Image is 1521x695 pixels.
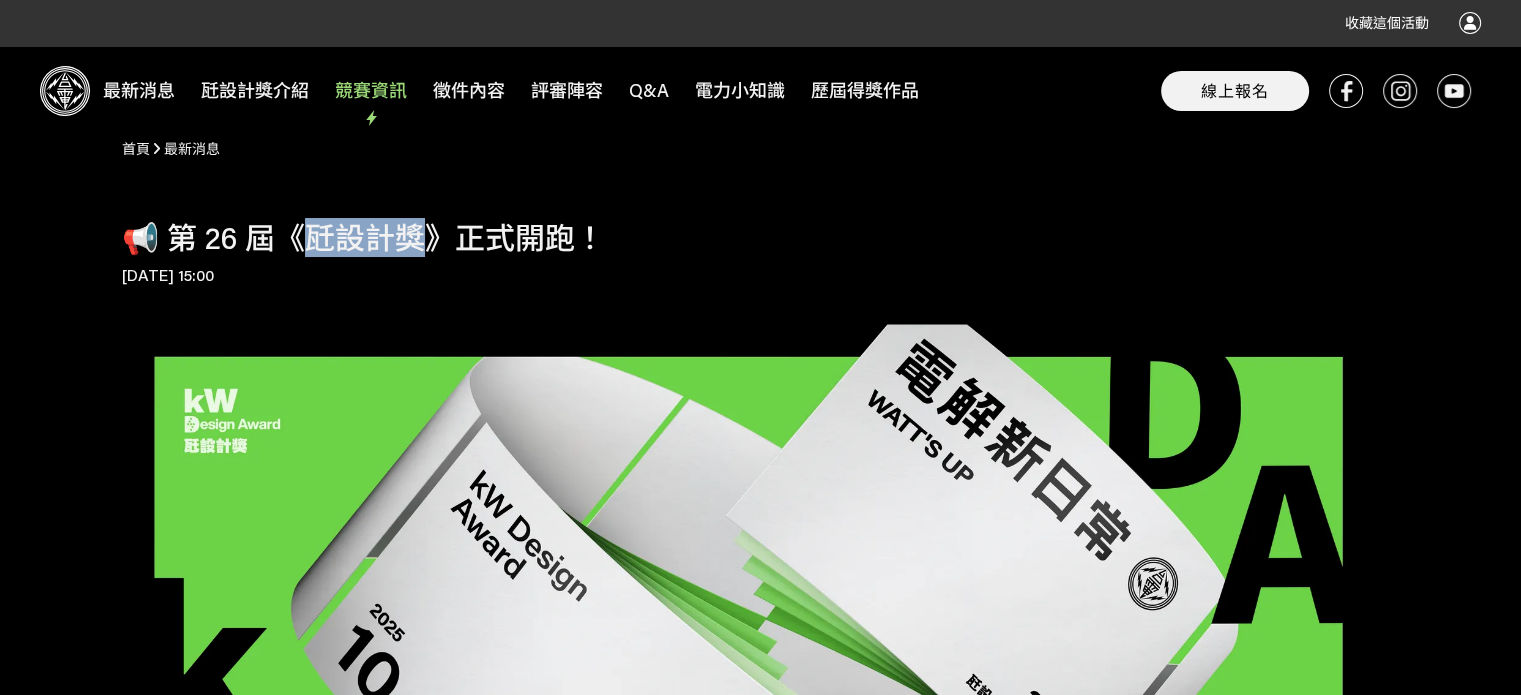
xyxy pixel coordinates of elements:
span: 電力小知識 [684,74,796,107]
a: 最新消息 [90,46,188,134]
a: 瓩設計獎介紹 [188,46,322,134]
span: Q&A [618,74,680,107]
span: 評審陣容 [520,74,614,107]
span: 徵件內容 [422,74,516,107]
span: 線上報名 [1201,80,1269,101]
button: 線上報名 [1161,71,1309,111]
a: 評審陣容 [518,46,616,134]
span: 最新消息 [164,140,220,158]
img: Logo [40,66,90,116]
a: 歷屆得獎作品 [798,46,932,134]
h1: 📢 第 26 屆《瓩設計獎》正式開跑！ [122,220,1400,256]
span: [DATE] 15:00 [122,264,214,285]
span: 最新消息 [92,74,186,107]
a: 競賽資訊 [322,46,420,134]
a: 首頁 [122,137,150,161]
a: Q&A [616,46,682,134]
span: 瓩設計獎介紹 [190,74,320,107]
span: 收藏這個活動 [1345,15,1429,31]
span: 競賽資訊 [324,74,418,107]
span: 歷屆得獎作品 [800,74,930,107]
a: 電力小知識 [682,46,798,134]
a: 徵件內容 [420,46,518,134]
